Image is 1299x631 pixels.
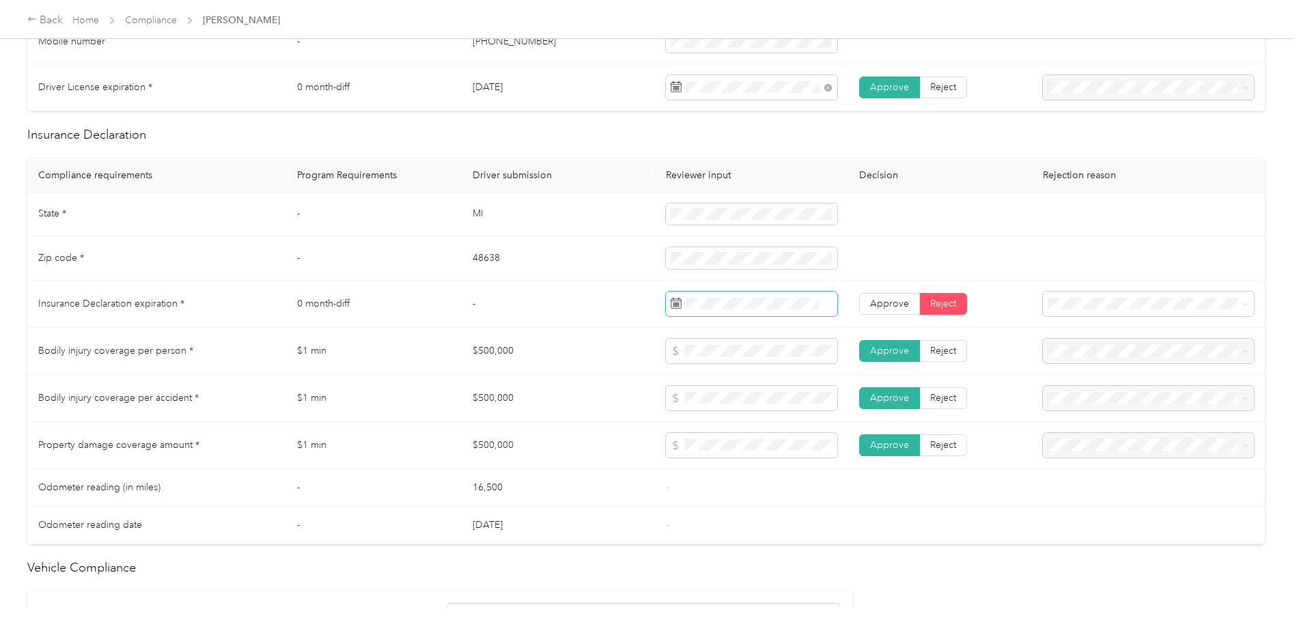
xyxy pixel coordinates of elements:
td: $500,000 [462,328,655,375]
th: Program Requirements [286,158,462,193]
h2: Vehicle Compliance [27,559,1265,577]
th: Decision [848,158,1033,193]
span: Approve [870,392,909,404]
span: Bodily injury coverage per person * [38,345,193,356]
td: - [286,236,462,281]
td: - [286,20,462,64]
td: 0 month-diff [286,281,462,328]
div: Back [27,12,63,29]
span: Zip code * [38,252,84,264]
td: Mobile number [27,20,286,64]
span: Insurance Declaration expiration * [38,298,184,309]
td: Property damage coverage amount * [27,422,286,469]
td: 16,500 [462,469,655,507]
th: Reviewer input [655,158,848,193]
td: - [286,507,462,544]
span: Reject [930,392,956,404]
span: Reject [930,345,956,356]
h2: Insurance Declaration [27,126,1265,144]
td: Odometer reading date [27,507,286,544]
td: MI [462,193,655,237]
th: Driver submission [462,158,655,193]
span: Driver License expiration * [38,81,152,93]
span: Approve [870,81,909,93]
span: Approve [870,345,909,356]
span: - [666,519,669,531]
td: [PHONE_NUMBER] [462,20,655,64]
span: Reject [930,298,956,309]
span: [PERSON_NAME] [203,13,280,27]
td: Bodily injury coverage per person * [27,328,286,375]
td: Bodily injury coverage per accident * [27,375,286,422]
span: Property damage coverage amount * [38,439,199,451]
td: $1 min [286,328,462,375]
span: - [666,481,669,493]
span: Bodily injury coverage per accident * [38,392,199,404]
span: Odometer reading (in miles) [38,481,160,493]
a: Home [72,14,99,26]
td: State * [27,193,286,237]
td: - [286,193,462,237]
td: - [462,281,655,328]
td: Insurance Declaration expiration * [27,281,286,328]
span: Reject [930,81,956,93]
td: - [286,469,462,507]
h2: VIN Lookup [40,606,433,625]
td: [DATE] [462,507,655,544]
a: Compliance [125,14,177,26]
span: State * [38,208,66,219]
td: $1 min [286,375,462,422]
td: $500,000 [462,422,655,469]
td: Driver License expiration * [27,64,286,111]
span: Odometer reading date [38,519,142,531]
td: $500,000 [462,375,655,422]
th: Rejection reason [1032,158,1265,193]
td: $1 min [286,422,462,469]
td: [DATE] [462,64,655,111]
td: 48638 [462,236,655,281]
span: Reject [930,439,956,451]
th: Compliance requirements [27,158,286,193]
td: 0 month-diff [286,64,462,111]
iframe: Everlance-gr Chat Button Frame [1223,555,1299,631]
span: Approve [870,439,909,451]
span: Approve [870,298,909,309]
td: Zip code * [27,236,286,281]
td: Odometer reading (in miles) [27,469,286,507]
span: Mobile number [38,36,105,47]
